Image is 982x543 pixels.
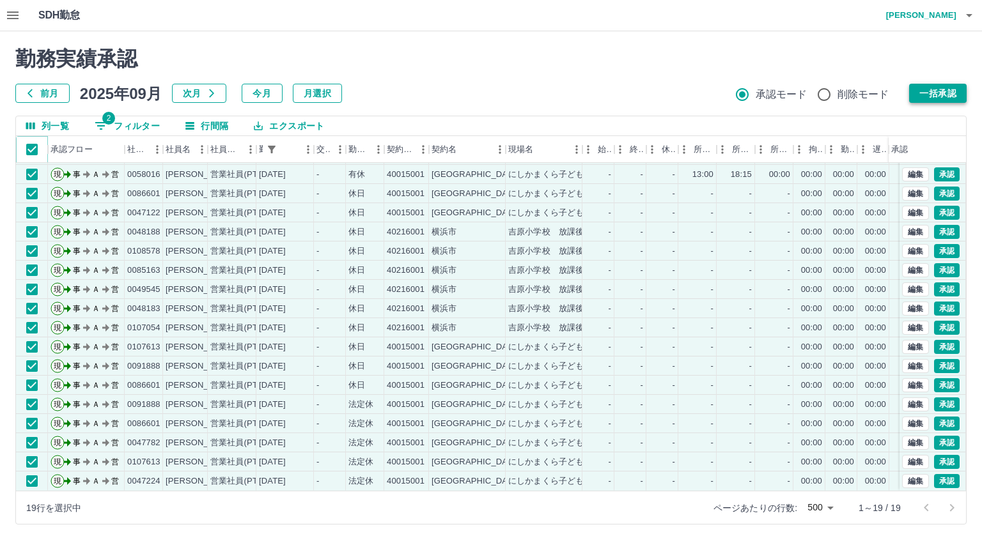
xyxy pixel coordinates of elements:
button: 編集 [902,340,929,354]
div: - [788,284,790,296]
div: 00:00 [865,207,886,219]
div: 始業 [598,136,612,163]
div: [DATE] [259,264,286,277]
div: [PERSON_NAME] [166,188,235,200]
div: - [609,303,611,315]
text: 営 [111,304,119,313]
button: フィルター表示 [84,116,170,135]
div: 横浜市 [432,226,456,238]
div: 始業 [582,136,614,163]
div: 所定休憩 [770,136,791,163]
div: - [673,264,675,277]
div: - [788,188,790,200]
div: - [316,226,319,238]
div: - [788,207,790,219]
div: - [641,284,643,296]
button: エクスポート [244,116,334,135]
div: 営業社員(PT契約) [210,245,277,257]
div: 勤務 [825,136,857,163]
button: 編集 [902,397,929,411]
div: - [609,264,611,277]
div: - [609,188,611,200]
text: 事 [73,247,81,256]
button: 承認 [934,417,960,431]
div: 横浜市 [432,264,456,277]
h2: 勤務実績承認 [15,47,967,71]
button: 編集 [902,378,929,392]
div: にしかまくら子どもの家 [508,169,601,181]
div: 休日 [348,245,365,257]
div: 00:00 [801,188,822,200]
button: 承認 [934,225,960,239]
button: メニュー [192,140,212,159]
text: 事 [73,304,81,313]
text: 現 [54,285,61,294]
button: 承認 [934,436,960,450]
div: 00:00 [833,284,854,296]
div: 休日 [348,207,365,219]
div: 勤務 [841,136,855,163]
text: Ａ [92,323,100,332]
text: 営 [111,285,119,294]
span: 削除モード [838,87,889,102]
div: 00:00 [801,264,822,277]
div: - [609,226,611,238]
div: 社員区分 [210,136,241,163]
div: [PERSON_NAME] [166,169,235,181]
div: [PERSON_NAME] [166,264,235,277]
text: 事 [73,323,81,332]
button: 編集 [902,474,929,488]
div: - [711,264,713,277]
div: 0086601 [127,188,160,200]
div: - [316,188,319,200]
div: 0048188 [127,226,160,238]
button: 編集 [902,359,929,373]
text: 現 [54,189,61,198]
div: 00:00 [865,322,886,334]
button: 編集 [902,436,929,450]
div: 40216001 [387,226,425,238]
button: 編集 [902,302,929,316]
div: 横浜市 [432,322,456,334]
div: 吉原小学校 放課後キッズクラブ [508,226,634,238]
div: [GEOGRAPHIC_DATA] [432,207,520,219]
text: 事 [73,208,81,217]
text: 営 [111,189,119,198]
div: - [788,322,790,334]
div: 00:00 [865,226,886,238]
button: 承認 [934,397,960,411]
div: 00:00 [801,226,822,238]
div: [GEOGRAPHIC_DATA] [432,188,520,200]
button: メニュー [331,140,350,159]
div: [DATE] [259,226,286,238]
div: 承認 [891,136,908,163]
div: - [641,264,643,277]
div: - [609,322,611,334]
text: 営 [111,323,119,332]
div: 所定終業 [717,136,755,163]
button: 編集 [902,321,929,335]
div: [PERSON_NAME] [166,284,235,296]
button: メニュー [369,140,388,159]
div: 社員名 [163,136,208,163]
text: 事 [73,170,81,179]
div: 社員名 [166,136,191,163]
div: 18:15 [731,169,752,181]
text: Ａ [92,266,100,275]
div: 所定休憩 [755,136,793,163]
button: 編集 [902,263,929,277]
div: [PERSON_NAME] [166,245,235,257]
div: - [711,226,713,238]
div: 00:00 [865,264,886,277]
div: - [641,226,643,238]
div: - [749,207,752,219]
div: - [316,284,319,296]
div: 交通費 [314,136,346,163]
div: 00:00 [865,188,886,200]
div: 有休 [348,169,365,181]
button: 編集 [902,455,929,469]
div: 遅刻等 [873,136,887,163]
button: 次月 [172,84,226,103]
div: 営業社員(PT契約) [210,264,277,277]
button: ソート [281,141,299,158]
